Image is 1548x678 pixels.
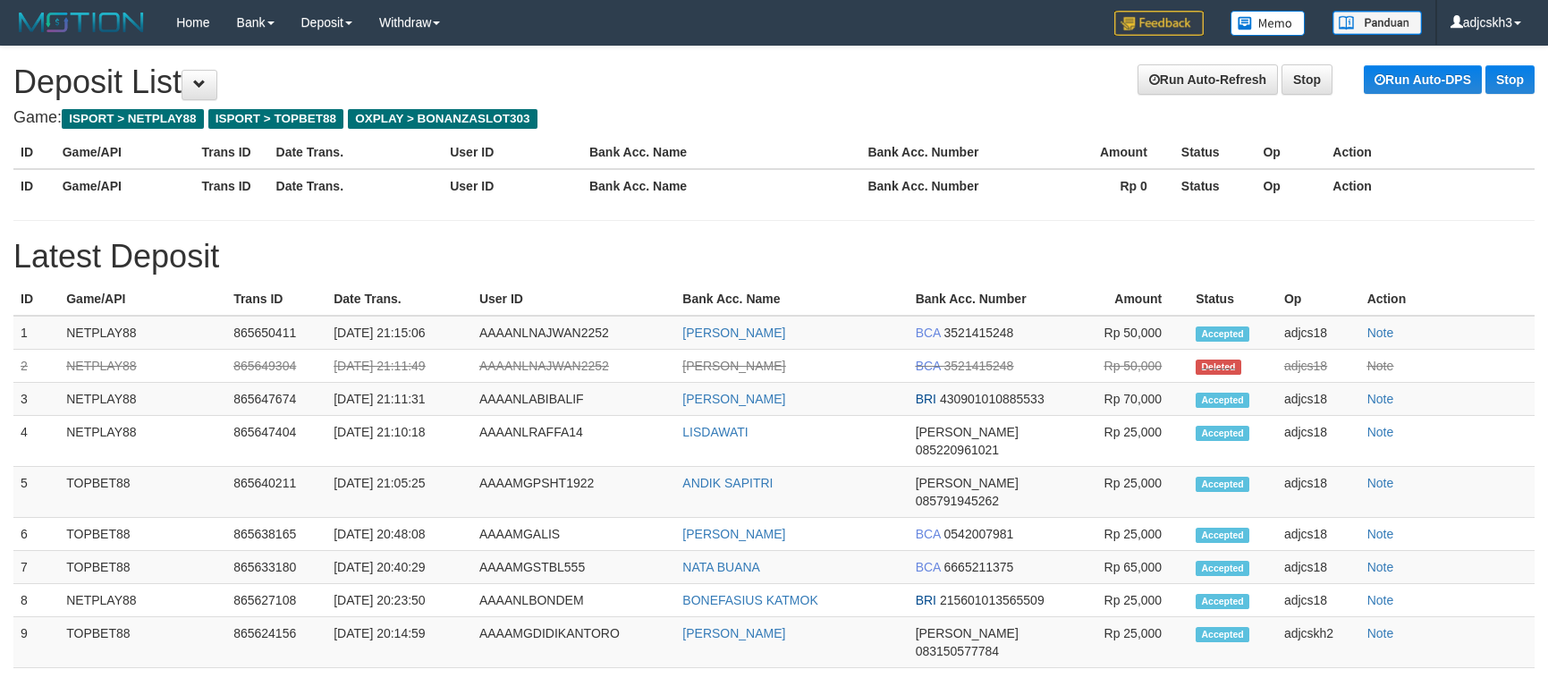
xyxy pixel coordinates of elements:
[326,617,472,668] td: [DATE] 20:14:59
[13,169,55,202] th: ID
[194,169,268,202] th: Trans ID
[1277,416,1360,467] td: adjcs18
[1367,593,1394,607] a: Note
[1367,326,1394,340] a: Note
[13,617,59,668] td: 9
[13,518,59,551] td: 6
[682,326,785,340] a: [PERSON_NAME]
[944,527,1014,541] span: 0542007981
[1364,65,1482,94] a: Run Auto-DPS
[472,551,675,584] td: AAAAMGSTBL555
[472,383,675,416] td: AAAANLABIBALIF
[1188,283,1277,316] th: Status
[1138,64,1278,95] a: Run Auto-Refresh
[1063,316,1189,350] td: Rp 50,000
[1196,426,1249,441] span: Accepted
[1063,350,1189,383] td: Rp 50,000
[1063,551,1189,584] td: Rp 65,000
[1035,136,1174,169] th: Amount
[226,416,326,467] td: 865647404
[916,425,1019,439] span: [PERSON_NAME]
[226,617,326,668] td: 865624156
[1114,11,1204,36] img: Feedback.jpg
[916,527,941,541] span: BCA
[226,316,326,350] td: 865650411
[1277,551,1360,584] td: adjcs18
[1174,136,1256,169] th: Status
[940,593,1045,607] span: 215601013565509
[13,467,59,518] td: 5
[59,416,226,467] td: NETPLAY88
[326,316,472,350] td: [DATE] 21:15:06
[326,518,472,551] td: [DATE] 20:48:08
[916,560,941,574] span: BCA
[472,416,675,467] td: AAAANLRAFFA14
[1367,359,1394,373] a: Note
[59,316,226,350] td: NETPLAY88
[472,467,675,518] td: AAAAMGPSHT1922
[472,350,675,383] td: AAAANLNAJWAN2252
[13,584,59,617] td: 8
[226,283,326,316] th: Trans ID
[1196,393,1249,408] span: Accepted
[326,467,472,518] td: [DATE] 21:05:25
[226,551,326,584] td: 865633180
[13,283,59,316] th: ID
[1063,518,1189,551] td: Rp 25,000
[682,476,773,490] a: ANDIK SAPITRI
[675,283,908,316] th: Bank Acc. Name
[916,626,1019,640] span: [PERSON_NAME]
[1282,64,1332,95] a: Stop
[13,9,149,36] img: MOTION_logo.png
[1231,11,1306,36] img: Button%20Memo.svg
[916,476,1019,490] span: [PERSON_NAME]
[13,316,59,350] td: 1
[1174,169,1256,202] th: Status
[55,136,195,169] th: Game/API
[1035,169,1174,202] th: Rp 0
[1196,627,1249,642] span: Accepted
[194,136,268,169] th: Trans ID
[1277,283,1360,316] th: Op
[582,169,860,202] th: Bank Acc. Name
[1367,392,1394,406] a: Note
[208,109,343,129] span: ISPORT > TOPBET88
[916,359,941,373] span: BCA
[1485,65,1535,94] a: Stop
[59,551,226,584] td: TOPBET88
[1063,584,1189,617] td: Rp 25,000
[916,443,999,457] span: 085220961021
[682,560,760,574] a: NATA BUANA
[13,239,1535,275] h1: Latest Deposit
[1196,561,1249,576] span: Accepted
[1256,169,1325,202] th: Op
[59,518,226,551] td: TOPBET88
[472,283,675,316] th: User ID
[916,644,999,658] span: 083150577784
[326,283,472,316] th: Date Trans.
[944,560,1014,574] span: 6665211375
[1196,326,1249,342] span: Accepted
[1332,11,1422,35] img: panduan.png
[326,551,472,584] td: [DATE] 20:40:29
[326,416,472,467] td: [DATE] 21:10:18
[682,626,785,640] a: [PERSON_NAME]
[226,383,326,416] td: 865647674
[1325,136,1535,169] th: Action
[1063,416,1189,467] td: Rp 25,000
[13,64,1535,100] h1: Deposit List
[59,467,226,518] td: TOPBET88
[1325,169,1535,202] th: Action
[326,383,472,416] td: [DATE] 21:11:31
[443,169,582,202] th: User ID
[1277,316,1360,350] td: adjcs18
[1277,383,1360,416] td: adjcs18
[13,350,59,383] td: 2
[226,467,326,518] td: 865640211
[326,584,472,617] td: [DATE] 20:23:50
[916,494,999,508] span: 085791945262
[682,425,748,439] a: LISDAWATI
[269,169,444,202] th: Date Trans.
[1277,617,1360,668] td: adjcskh2
[682,359,785,373] a: [PERSON_NAME]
